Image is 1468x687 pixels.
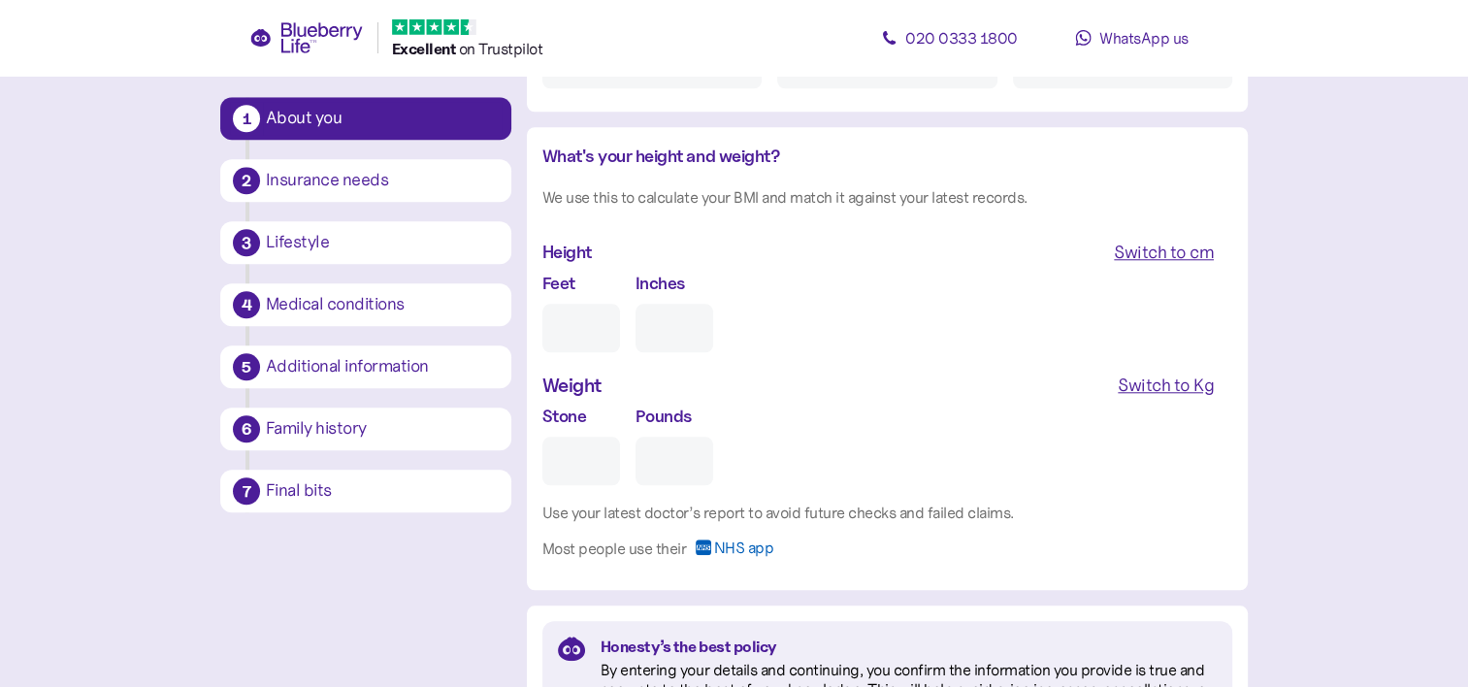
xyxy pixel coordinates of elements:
[220,221,511,264] button: 3Lifestyle
[220,345,511,388] button: 5Additional information
[542,185,1232,210] div: We use this to calculate your BMI and match it against your latest records.
[542,537,687,561] div: Most people use their
[1099,28,1189,48] span: WhatsApp us
[542,239,592,266] div: Height
[542,143,1232,170] div: What's your height and weight?
[542,501,1232,525] div: Use your latest doctor’s report to avoid future checks and failed claims.
[233,167,260,194] div: 2
[233,353,260,380] div: 5
[220,470,511,512] button: 7Final bits
[220,97,511,140] button: 1About you
[601,637,1217,656] div: Honesty’s the best policy
[1045,18,1220,57] a: WhatsApp us
[1099,368,1232,403] button: Switch to Kg
[459,39,543,58] span: on Trustpilot
[542,270,575,296] label: Feet
[266,110,499,127] div: About you
[713,540,773,571] span: NHS app
[542,371,602,401] div: Weight
[233,229,260,256] div: 3
[266,420,499,438] div: Family history
[220,283,511,326] button: 4Medical conditions
[1095,235,1232,270] button: Switch to cm
[233,477,260,505] div: 7
[266,172,499,189] div: Insurance needs
[636,270,685,296] label: Inches
[392,39,459,58] span: Excellent ️
[542,403,587,429] label: Stone
[636,403,692,429] label: Pounds
[233,105,260,132] div: 1
[266,296,499,313] div: Medical conditions
[863,18,1037,57] a: 020 0333 1800
[220,408,511,450] button: 6Family history
[220,159,511,202] button: 2Insurance needs
[1118,372,1214,399] div: Switch to Kg
[905,28,1018,48] span: 020 0333 1800
[233,291,260,318] div: 4
[233,415,260,442] div: 6
[266,234,499,251] div: Lifestyle
[266,358,499,376] div: Additional information
[1114,239,1214,266] div: Switch to cm
[266,482,499,500] div: Final bits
